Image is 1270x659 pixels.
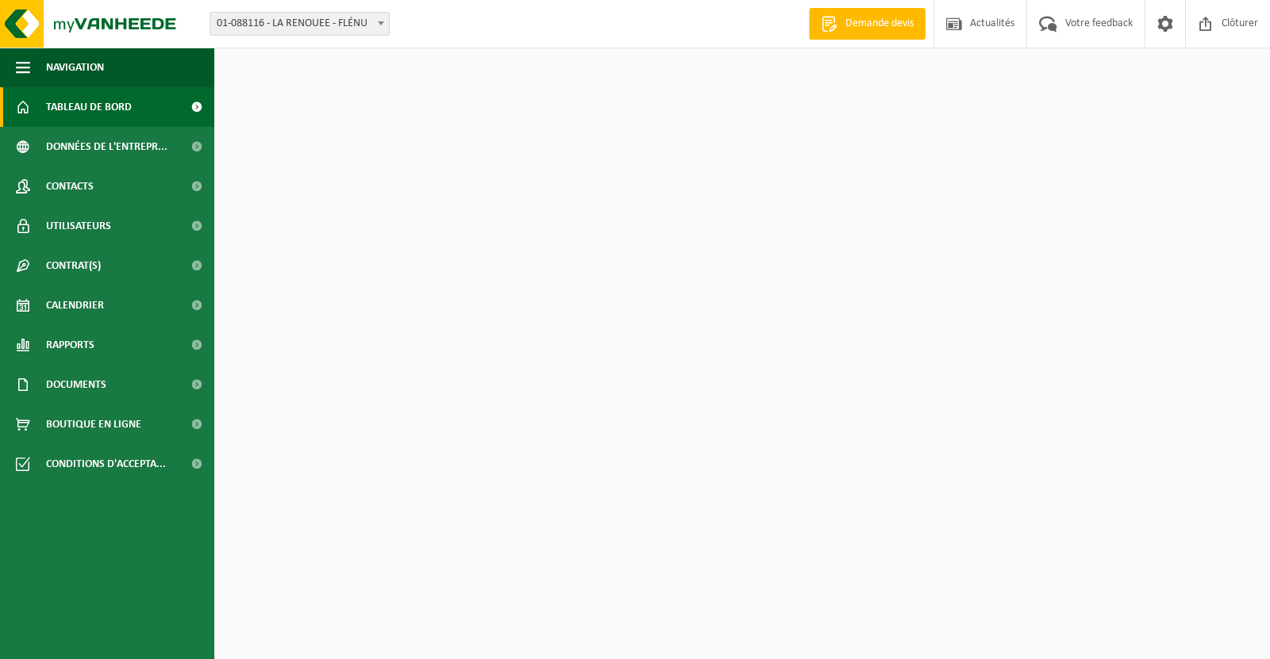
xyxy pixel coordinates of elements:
span: 01-088116 - LA RENOUEE - FLÉNU [210,13,389,35]
span: Calendrier [46,285,104,325]
a: Demande devis [809,8,926,40]
span: 01-088116 - LA RENOUEE - FLÉNU [210,12,390,36]
span: Demande devis [841,16,918,32]
span: Données de l'entrepr... [46,127,167,167]
span: Contacts [46,167,94,206]
span: Rapports [46,325,94,365]
span: Boutique en ligne [46,404,141,444]
span: Navigation [46,48,104,87]
span: Documents [46,365,106,404]
span: Conditions d'accepta... [46,444,166,484]
span: Tableau de bord [46,87,132,127]
span: Utilisateurs [46,206,111,246]
span: Contrat(s) [46,246,101,285]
